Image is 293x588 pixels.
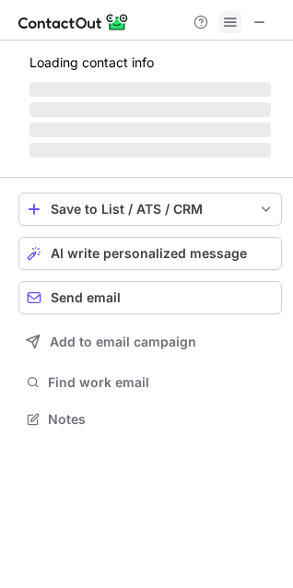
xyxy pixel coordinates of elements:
[29,82,271,97] span: ‌
[18,406,282,432] button: Notes
[51,290,121,305] span: Send email
[29,123,271,137] span: ‌
[51,246,247,261] span: AI write personalized message
[18,325,282,359] button: Add to email campaign
[48,374,275,391] span: Find work email
[51,202,250,217] div: Save to List / ATS / CRM
[29,102,271,117] span: ‌
[48,411,275,428] span: Notes
[29,143,271,158] span: ‌
[50,335,196,349] span: Add to email campaign
[18,237,282,270] button: AI write personalized message
[18,11,129,33] img: ContactOut v5.3.10
[18,193,282,226] button: save-profile-one-click
[18,370,282,395] button: Find work email
[29,55,271,70] p: Loading contact info
[18,281,282,314] button: Send email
